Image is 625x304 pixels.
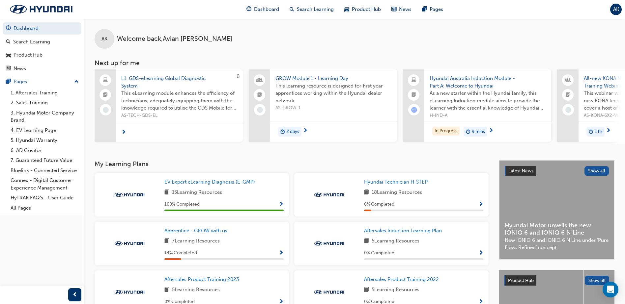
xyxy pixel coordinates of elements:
[565,107,571,113] span: learningRecordVerb_NONE-icon
[584,166,609,176] button: Show all
[257,107,263,113] span: learningRecordVerb_NONE-icon
[164,286,169,294] span: book-icon
[6,79,11,85] span: pages-icon
[372,189,422,197] span: 18 Learning Resources
[364,276,441,283] a: Aftersales Product Training 2022
[430,75,546,89] span: Hyundai Australia Induction Module - Part A: Welcome to Hyundai
[121,112,238,119] span: AS-TECH-GDS-EL
[417,3,448,16] a: pages-iconPages
[257,91,262,99] span: booktick-icon
[3,21,81,76] button: DashboardSearch LearningProduct HubNews
[339,3,386,16] a: car-iconProduct Hub
[505,237,609,251] span: New IONIQ 6 and IONIQ 6 N Line under ‘Pure Flow, Refined’ concept.
[364,228,442,234] span: Aftersales Induction Learning Plan
[372,237,419,245] span: 5 Learning Resources
[403,69,551,142] a: Hyundai Australia Induction Module - Part A: Welcome to HyundaiAs a new starter within the Hyunda...
[566,76,570,85] span: people-icon
[6,26,11,32] span: guage-icon
[172,286,220,294] span: 5 Learning Resources
[589,127,593,136] span: duration-icon
[72,291,77,299] span: prev-icon
[472,128,485,136] span: 9 mins
[478,202,483,208] span: Show Progress
[164,201,200,208] span: 100 % Completed
[364,227,444,235] a: Aftersales Induction Learning Plan
[101,35,107,43] span: AK
[275,75,392,82] span: GROW Module 1 - Learning Day
[466,127,470,136] span: duration-icon
[246,5,251,13] span: guage-icon
[121,75,238,89] span: L1. GDS-eLearning Global Diagnostic System
[8,145,81,156] a: 6. AD Creator
[372,286,419,294] span: 5 Learning Resources
[422,5,427,13] span: pages-icon
[111,289,148,295] img: Trak
[121,89,238,112] span: This eLearning module enhances the efficiency of technicians, adequately equipping them with the ...
[613,6,619,13] span: AK
[164,276,239,282] span: Aftersales Product Training 2023
[3,63,81,75] a: News
[164,237,169,245] span: book-icon
[103,91,108,99] span: booktick-icon
[412,76,416,85] span: laptop-icon
[172,237,220,245] span: 7 Learning Resources
[280,127,285,136] span: duration-icon
[8,175,81,193] a: Connex - Digital Customer Experience Management
[499,160,614,260] a: Latest NewsShow allHyundai Motor unveils the new IONIQ 6 and IONIQ 6 N LineNew IONIQ 6 and IONIQ ...
[386,3,417,16] a: news-iconNews
[275,104,392,112] span: AS-GROW-1
[6,39,11,45] span: search-icon
[3,22,81,35] a: Dashboard
[364,178,430,186] a: Hyundai Technician H-STEP
[399,6,412,13] span: News
[3,49,81,61] a: Product Hub
[508,278,534,283] span: Product Hub
[249,69,397,142] a: GROW Module 1 - Learning DayThis learning resource is designed for first year apprentices working...
[478,200,483,209] button: Show Progress
[478,249,483,257] button: Show Progress
[478,250,483,256] span: Show Progress
[279,202,284,208] span: Show Progress
[311,240,347,247] img: Trak
[297,6,334,13] span: Search Learning
[8,88,81,98] a: 1. Aftersales Training
[14,65,26,72] div: News
[84,59,625,67] h3: Next up for me
[8,165,81,176] a: Bluelink - Connected Service
[279,250,284,256] span: Show Progress
[585,276,610,285] button: Show all
[14,51,43,59] div: Product Hub
[8,98,81,108] a: 2. Sales Training
[103,107,109,113] span: learningRecordVerb_NONE-icon
[279,249,284,257] button: Show Progress
[103,76,108,85] span: laptop-icon
[3,76,81,88] button: Pages
[364,276,439,282] span: Aftersales Product Training 2022
[164,227,231,235] a: Apprentice - GROW with us.
[95,69,243,142] a: 0L1. GDS-eLearning Global Diagnostic SystemThis eLearning module enhances the efficiency of techn...
[3,36,81,48] a: Search Learning
[164,228,229,234] span: Apprentice - GROW with us.
[303,128,308,134] span: next-icon
[508,168,533,174] span: Latest News
[95,160,489,168] h3: My Learning Plans
[610,4,622,15] button: AK
[6,52,11,58] span: car-icon
[8,108,81,125] a: 3. Hyundai Motor Company Brand
[430,89,546,112] span: As a new starter within the Hyundai family, this eLearning Induction module aims to provide the l...
[111,240,148,247] img: Trak
[117,35,232,43] span: Welcome back , Avian [PERSON_NAME]
[311,289,347,295] img: Trak
[311,191,347,198] img: Trak
[164,178,258,186] a: EV Expert eLearning Diagnosis (E-GMP)
[121,130,126,136] span: next-icon
[275,82,392,105] span: This learning resource is designed for first year apprentices working within the Hyundai dealer n...
[74,78,79,86] span: up-icon
[164,249,197,257] span: 14 % Completed
[290,5,294,13] span: search-icon
[241,3,284,16] a: guage-iconDashboard
[111,191,148,198] img: Trak
[344,5,349,13] span: car-icon
[566,91,570,99] span: booktick-icon
[430,112,546,119] span: H-IND-A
